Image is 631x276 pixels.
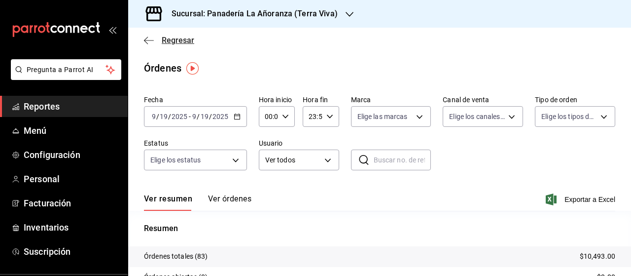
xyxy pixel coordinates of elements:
[351,96,431,103] label: Marca
[374,150,431,170] input: Buscar no. de referencia
[27,65,106,75] span: Pregunta a Parrot AI
[24,221,120,234] span: Inventarios
[7,72,121,82] a: Pregunta a Parrot AI
[24,197,120,210] span: Facturación
[200,113,209,120] input: --
[24,148,120,161] span: Configuración
[357,112,408,121] span: Elige las marcas
[259,96,295,103] label: Hora inicio
[548,194,615,205] button: Exportar a Excel
[24,172,120,186] span: Personal
[24,245,120,258] span: Suscripción
[580,251,615,262] p: $10,493.00
[535,96,615,103] label: Tipo de orden
[197,113,200,120] span: /
[259,140,339,147] label: Usuario
[443,96,523,103] label: Canal de venta
[11,59,121,80] button: Pregunta a Parrot AI
[192,113,197,120] input: --
[208,194,251,211] button: Ver órdenes
[265,155,321,165] span: Ver todos
[186,62,199,75] img: Tooltip marker
[144,223,615,235] p: Resumen
[24,124,120,137] span: Menú
[108,26,116,34] button: open_drawer_menu
[212,113,229,120] input: ----
[541,112,597,121] span: Elige los tipos de orden
[150,155,201,165] span: Elige los estatus
[144,140,247,147] label: Estatus
[144,36,194,45] button: Regresar
[151,113,156,120] input: --
[162,36,194,45] span: Regresar
[171,113,188,120] input: ----
[449,112,505,121] span: Elige los canales de venta
[144,96,247,103] label: Fecha
[144,194,192,211] button: Ver resumen
[209,113,212,120] span: /
[189,113,191,120] span: -
[156,113,159,120] span: /
[303,96,339,103] label: Hora fin
[144,61,181,76] div: Órdenes
[159,113,168,120] input: --
[168,113,171,120] span: /
[144,251,208,262] p: Órdenes totales (83)
[144,194,251,211] div: navigation tabs
[24,100,120,113] span: Reportes
[164,8,338,20] h3: Sucursal: Panadería La Añoranza (Terra Viva)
